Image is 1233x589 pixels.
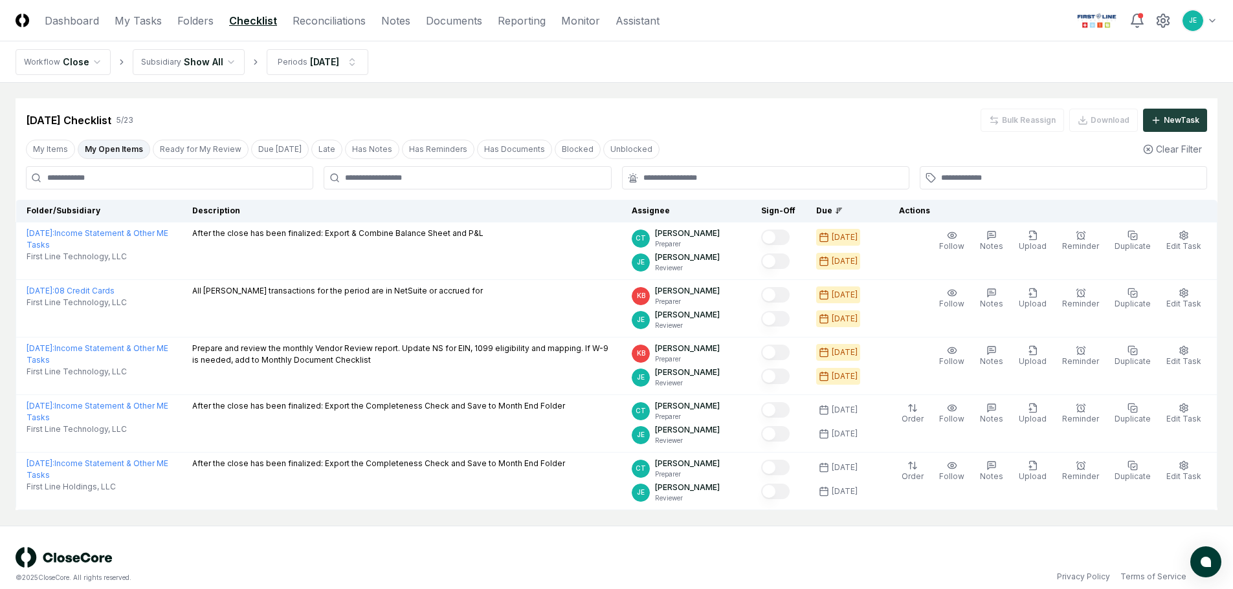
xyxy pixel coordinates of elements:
[977,458,1006,485] button: Notes
[1190,546,1221,577] button: atlas-launcher
[1143,109,1207,132] button: NewTask
[1019,414,1047,423] span: Upload
[1062,356,1099,366] span: Reminder
[192,458,565,469] p: After the close has been finalized: Export the Completeness Check and Save to Month End Folder
[655,309,720,321] p: [PERSON_NAME]
[1164,458,1204,485] button: Edit Task
[977,400,1006,427] button: Notes
[1112,285,1153,312] button: Duplicate
[1062,241,1099,251] span: Reminder
[115,13,162,28] a: My Tasks
[655,263,720,273] p: Reviewer
[761,345,790,360] button: Mark complete
[751,200,806,222] th: Sign-Off
[977,343,1006,370] button: Notes
[980,356,1003,366] span: Notes
[939,241,964,251] span: Follow
[1062,471,1099,481] span: Reminder
[655,228,720,239] p: [PERSON_NAME]
[1060,228,1102,255] button: Reminder
[937,285,967,312] button: Follow
[27,228,168,250] a: [DATE]:Income Statement & Other ME Tasks
[636,233,646,243] span: CT
[192,228,483,239] p: After the close has been finalized: Export & Combine Balance Sheet and P&L
[1166,299,1201,308] span: Edit Task
[1164,343,1204,370] button: Edit Task
[655,436,720,445] p: Reviewer
[27,297,127,308] span: First Line Technology, LLC
[637,257,645,267] span: JE
[889,205,1207,217] div: Actions
[899,400,926,427] button: Order
[555,140,601,159] button: Blocked
[310,55,339,69] div: [DATE]
[637,487,645,497] span: JE
[816,205,868,217] div: Due
[1166,471,1201,481] span: Edit Task
[192,343,611,366] p: Prepare and review the monthly Vendor Review report. Update NS for EIN, 1099 eligibility and mapp...
[27,401,168,422] a: [DATE]:Income Statement & Other ME Tasks
[1060,285,1102,312] button: Reminder
[27,343,54,353] span: [DATE] :
[381,13,410,28] a: Notes
[637,372,645,382] span: JE
[1074,10,1119,31] img: First Line Technology logo
[1112,343,1153,370] button: Duplicate
[1164,114,1199,126] div: New Task
[561,13,600,28] a: Monitor
[16,547,113,568] img: logo
[937,343,967,370] button: Follow
[899,458,926,485] button: Order
[1181,9,1205,32] button: JE
[761,426,790,442] button: Mark complete
[937,228,967,255] button: Follow
[636,406,646,416] span: CT
[1112,400,1153,427] button: Duplicate
[761,369,790,384] button: Mark complete
[402,140,474,159] button: Has Reminders
[761,311,790,327] button: Mark complete
[1019,241,1047,251] span: Upload
[1062,414,1099,423] span: Reminder
[655,424,720,436] p: [PERSON_NAME]
[27,458,54,468] span: [DATE] :
[1115,299,1151,308] span: Duplicate
[498,13,546,28] a: Reporting
[1060,400,1102,427] button: Reminder
[980,414,1003,423] span: Notes
[345,140,399,159] button: Has Notes
[192,285,483,297] p: All [PERSON_NAME] transactions for the period are in NetSuite or accrued for
[27,343,168,365] a: [DATE]:Income Statement & Other ME Tasks
[16,14,29,27] img: Logo
[616,13,660,28] a: Assistant
[1019,299,1047,308] span: Upload
[655,354,720,364] p: Preparer
[1189,16,1197,25] span: JE
[603,140,660,159] button: Unblocked
[637,315,645,325] span: JE
[1115,356,1151,366] span: Duplicate
[621,200,751,222] th: Assignee
[251,140,309,159] button: Due Today
[1115,414,1151,423] span: Duplicate
[78,140,150,159] button: My Open Items
[27,228,54,238] span: [DATE] :
[655,458,720,469] p: [PERSON_NAME]
[655,400,720,412] p: [PERSON_NAME]
[832,289,858,301] div: [DATE]
[153,140,249,159] button: Ready for My Review
[832,370,858,382] div: [DATE]
[1016,458,1049,485] button: Upload
[177,13,214,28] a: Folders
[1115,241,1151,251] span: Duplicate
[939,414,964,423] span: Follow
[16,573,617,583] div: © 2025 CloseCore. All rights reserved.
[902,471,924,481] span: Order
[655,297,720,306] p: Preparer
[655,482,720,493] p: [PERSON_NAME]
[27,286,54,295] span: [DATE] :
[1060,343,1102,370] button: Reminder
[655,412,720,422] p: Preparer
[637,430,645,440] span: JE
[1062,299,1099,308] span: Reminder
